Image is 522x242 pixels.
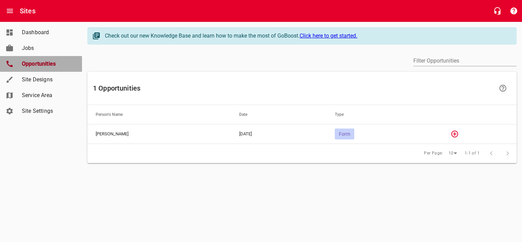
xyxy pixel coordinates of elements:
[489,3,506,19] button: Live Chat
[413,55,517,66] input: Filter by author or content.
[335,129,354,139] div: Form
[105,32,509,40] div: Check out our new Knowledge Base and learn how to make the most of GoBoost.
[22,60,74,68] span: Opportunities
[506,3,522,19] button: Support Portal
[22,28,74,37] span: Dashboard
[22,44,74,52] span: Jobs
[231,105,326,124] th: Date
[446,149,459,158] div: 10
[327,105,438,124] th: Type
[300,32,357,39] a: Click here to get started.
[22,107,74,115] span: Site Settings
[87,124,231,144] td: [PERSON_NAME]
[424,150,443,157] span: Per Page:
[93,83,493,94] h6: 1 Opportunities
[335,131,354,137] span: Form
[20,5,36,16] h6: Sites
[22,91,74,99] span: Service Area
[22,76,74,84] span: Site Designs
[465,150,480,157] span: 1-1 of 1
[87,105,231,124] th: Person's Name
[231,124,326,144] td: [DATE]
[495,80,511,96] a: Learn more about your Opportunities
[2,3,18,19] button: Open drawer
